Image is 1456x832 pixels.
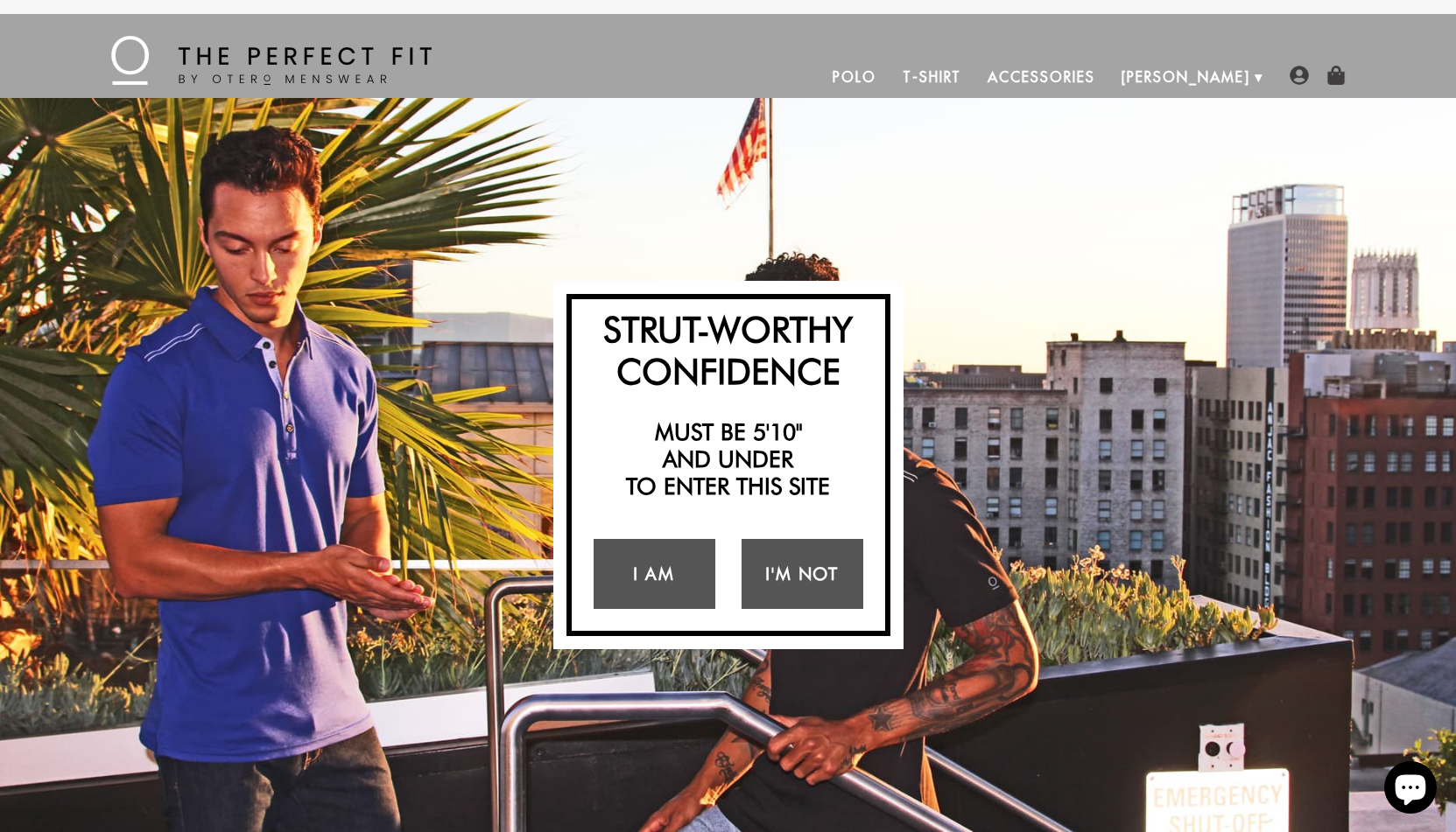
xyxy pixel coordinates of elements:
a: I'm Not [742,539,863,609]
h2: Must be 5'10" and under to enter this site [580,418,876,500]
a: [PERSON_NAME] [1108,56,1263,98]
img: The Perfect Fit - by Otero Menswear - Logo [111,36,432,85]
a: I Am [594,539,715,609]
img: shopping-bag-icon.png [1326,66,1346,85]
a: T-Shirt [890,56,974,98]
img: user-account-icon.png [1290,66,1309,85]
inbox-online-store-chat: Shopify online store chat [1379,761,1442,818]
a: Polo [819,56,890,98]
h2: Strut-Worthy Confidence [580,308,876,392]
a: Accessories [974,56,1108,98]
